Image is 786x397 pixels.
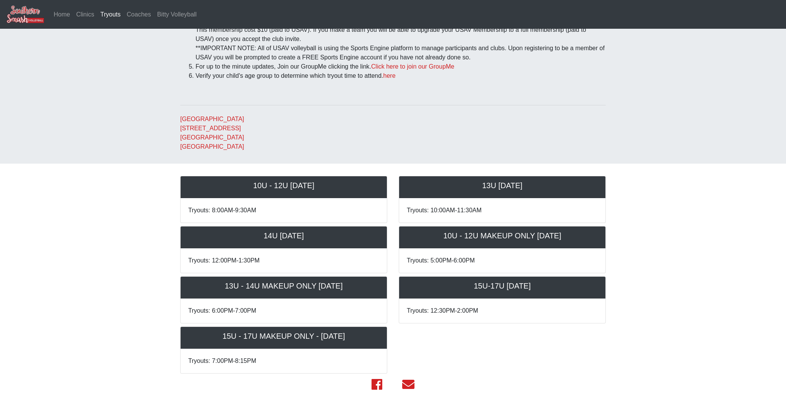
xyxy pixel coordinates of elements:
h5: 15U - 17U MAKEUP ONLY - [DATE] [188,331,379,341]
p: Tryouts: 12:00PM-1:30PM [188,256,379,265]
p: Tryouts: 12:30PM-2:00PM [407,306,598,315]
a: Click here to join our GroupMe [371,63,454,70]
a: Bitty Volleyball [154,7,200,22]
h5: 14U [DATE] [188,231,379,240]
a: Tryouts [97,7,124,22]
li: Verify your child's age group to determine which tryout time to attend. [196,71,606,80]
p: Tryouts: 7:00PM-8:15PM [188,356,379,366]
a: Clinics [73,7,97,22]
li: Register with USAV Volleyball. and follow instruction listed on that page. You should be able to ... [196,7,606,62]
p: Tryouts: 5:00PM-6:00PM [407,256,598,265]
p: Tryouts: 10:00AM-11:30AM [407,206,598,215]
a: Coaches [124,7,154,22]
a: [GEOGRAPHIC_DATA][STREET_ADDRESS][GEOGRAPHIC_DATA][GEOGRAPHIC_DATA] [180,116,244,150]
img: Southern Smash Volleyball [6,5,44,24]
a: Home [51,7,73,22]
p: Tryouts: 6:00PM-7:00PM [188,306,379,315]
h5: 13U [DATE] [407,181,598,190]
h5: 15U-17U [DATE] [407,281,598,290]
h5: 10U - 12U [DATE] [188,181,379,190]
p: Tryouts: 8:00AM-9:30AM [188,206,379,215]
h5: 13U - 14U MAKEUP ONLY [DATE] [188,281,379,290]
h5: 10U - 12U MAKEUP ONLY [DATE] [407,231,598,240]
a: here [383,72,396,79]
li: For up to the minute updates, Join our GroupMe clicking the link. [196,62,606,71]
